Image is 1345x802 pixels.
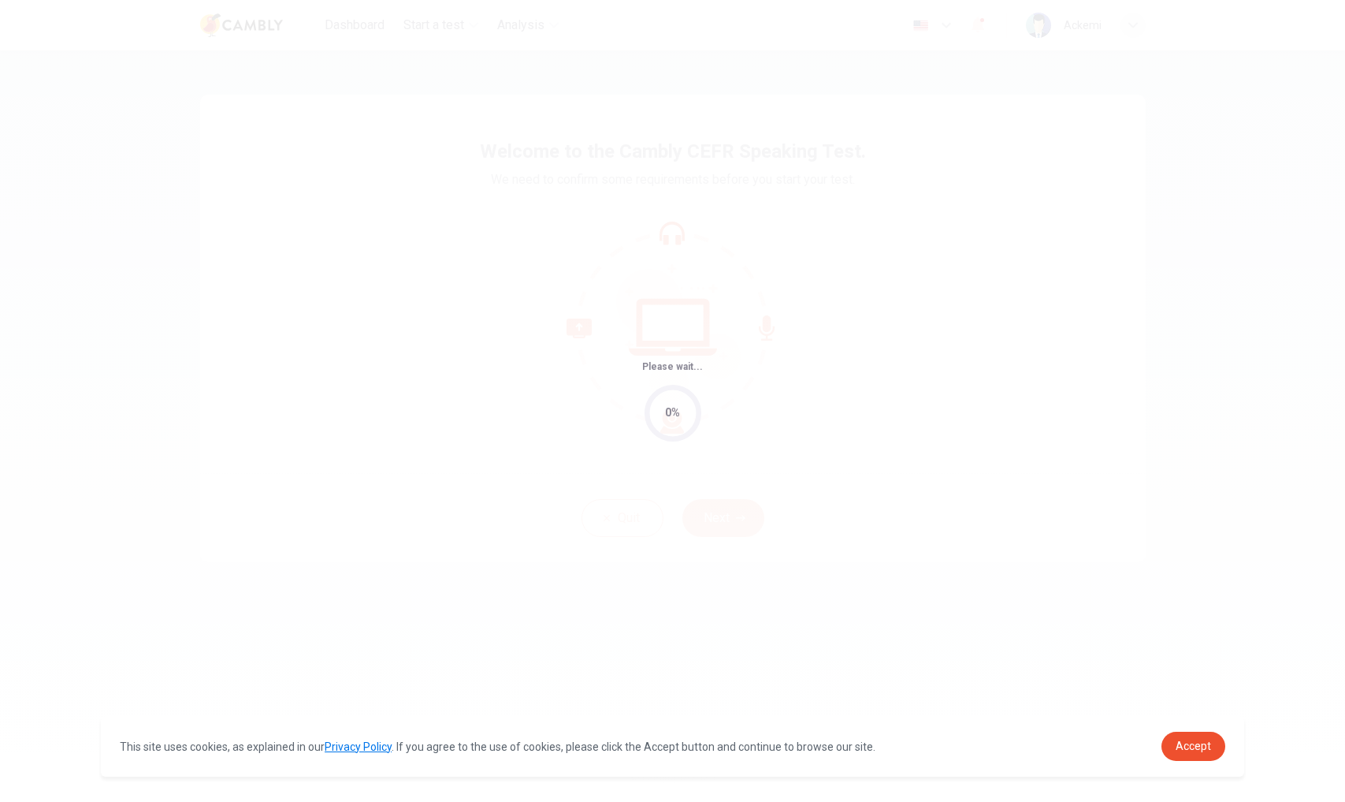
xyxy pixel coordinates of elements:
[1161,732,1225,761] a: dismiss cookie message
[101,716,1244,777] div: cookieconsent
[642,361,703,372] span: Please wait...
[665,404,680,422] div: 0%
[325,740,392,753] a: Privacy Policy
[120,740,875,753] span: This site uses cookies, as explained in our . If you agree to the use of cookies, please click th...
[1176,740,1211,752] span: Accept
